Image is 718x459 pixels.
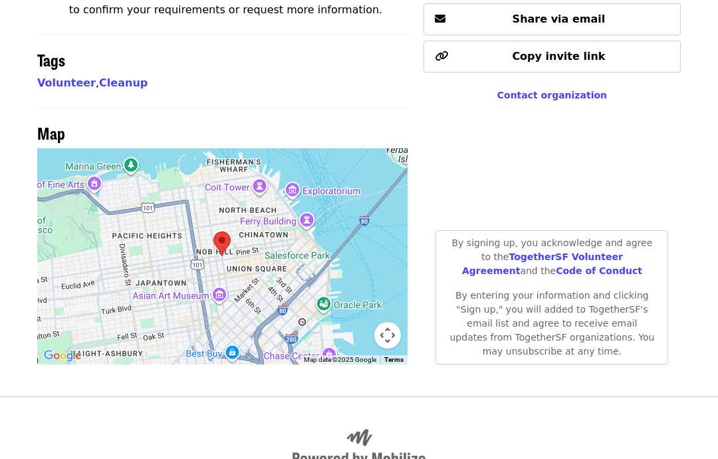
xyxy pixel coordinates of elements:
[37,77,96,90] a: Volunteer
[304,357,376,364] span: Map data ©2025 Google
[99,77,148,90] a: Cleanup
[374,323,401,349] button: Map camera controls
[37,77,99,90] span: ,
[41,348,84,365] a: Open this area in Google Maps (opens a new window)
[447,237,657,279] p: By signing up, you acknowledge and agree to the and the
[384,357,404,364] a: Terms (opens in new tab)
[41,348,84,365] img: Google
[37,49,65,72] span: Tags
[423,4,681,36] button: Share via email
[423,41,681,73] button: Copy invite link
[462,252,623,277] a: TogetherSF Volunteer Agreement
[556,266,642,277] a: Code of Conduct
[497,90,607,101] a: Contact organization
[513,13,606,26] span: Share via email
[512,51,605,63] span: Copy invite link
[447,289,657,359] p: By entering your information and clicking "Sign up," you will added to TogetherSF's email list an...
[37,122,65,145] span: Map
